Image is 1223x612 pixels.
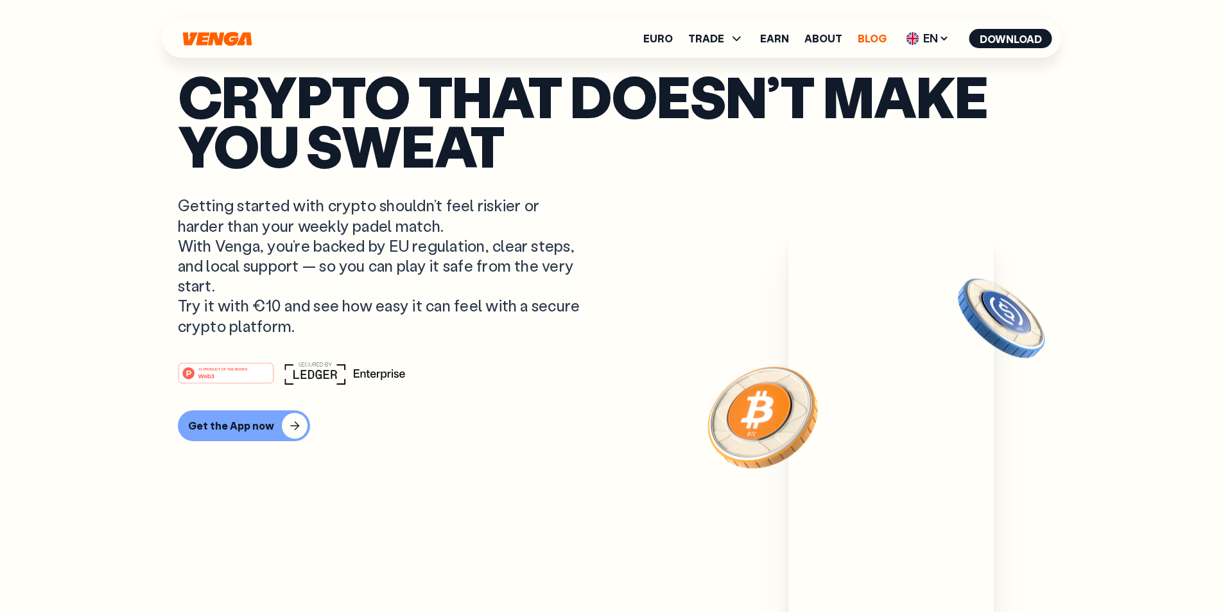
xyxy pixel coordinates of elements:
[902,28,954,49] span: EN
[182,31,254,46] svg: Home
[178,195,584,335] p: Getting started with crypto shouldn’t feel riskier or harder than your weekly padel match. With V...
[804,33,842,44] a: About
[198,372,214,380] tspan: Web3
[188,419,274,432] div: Get the App now
[178,71,1046,170] p: Crypto that doesn’t make you sweat
[198,367,247,371] tspan: #1 PRODUCT OF THE MONTH
[688,31,745,46] span: TRADE
[906,32,919,45] img: flag-uk
[178,370,274,387] a: #1 PRODUCT OF THE MONTHWeb3
[643,33,673,44] a: Euro
[178,410,310,441] button: Get the App now
[969,29,1052,48] button: Download
[760,33,789,44] a: Earn
[688,33,724,44] span: TRADE
[858,33,887,44] a: Blog
[178,410,1046,441] a: Get the App now
[955,272,1048,365] img: USDC coin
[705,359,820,475] img: Bitcoin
